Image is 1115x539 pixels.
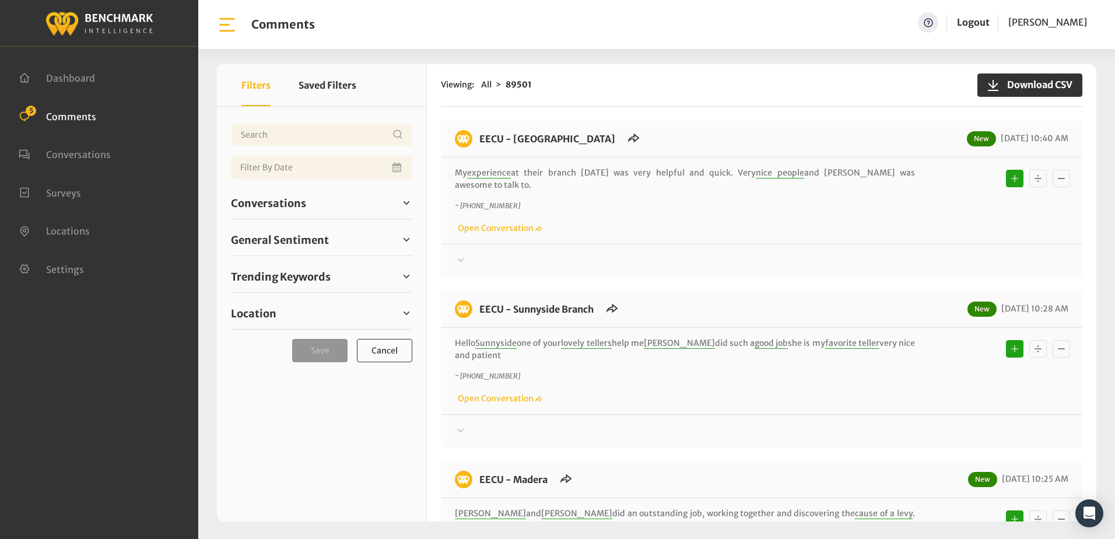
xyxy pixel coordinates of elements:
[46,110,96,122] span: Comments
[957,16,990,28] a: Logout
[19,71,95,83] a: Dashboard
[1000,78,1072,92] span: Download CSV
[19,224,90,236] a: Locations
[299,64,356,106] button: Saved Filters
[19,148,111,159] a: Conversations
[231,269,331,285] span: Trending Keywords
[1008,12,1087,33] a: [PERSON_NAME]
[561,338,611,349] span: lovely tellers
[231,268,412,285] a: Trending Keywords
[467,167,511,178] span: experience
[19,262,84,274] a: Settings
[479,133,615,145] a: EECU - [GEOGRAPHIC_DATA]
[825,338,879,349] span: favorite teller
[19,186,81,198] a: Surveys
[45,9,153,37] img: benchmark
[479,474,548,485] a: EECU - Madera
[390,156,405,179] button: Open Calendar
[1008,16,1087,28] span: [PERSON_NAME]
[19,110,96,121] a: Comments 5
[455,167,915,191] p: My at their branch [DATE] was very helpful and quick. Very and [PERSON_NAME] was awesome to talk to.
[967,302,997,317] span: New
[357,339,412,362] button: Cancel
[455,508,526,519] span: [PERSON_NAME]
[756,167,804,178] span: nice people
[855,508,913,519] span: cause of a levy
[998,133,1068,143] span: [DATE] 10:40 AM
[455,223,542,233] a: Open Conversation
[231,304,412,322] a: Location
[217,15,237,35] img: bar
[46,225,90,237] span: Locations
[455,130,472,148] img: benchmark
[644,338,715,349] span: [PERSON_NAME]
[804,520,825,531] span: issue
[967,131,996,146] span: New
[957,12,990,33] a: Logout
[1075,499,1103,527] div: Open Intercom Messenger
[231,232,329,248] span: General Sentiment
[455,201,520,210] i: ~ [PHONE_NUMBER]
[241,64,271,106] button: Filters
[441,79,474,91] span: Viewing:
[231,195,306,211] span: Conversations
[26,106,36,116] span: 5
[455,300,472,318] img: benchmark
[479,303,594,315] a: EECU - Sunnyside Branch
[455,372,520,380] i: ~ [PHONE_NUMBER]
[231,194,412,212] a: Conversations
[455,337,915,362] p: Hello one of your help me did such a she is my very nice and patient
[231,156,412,179] input: Date range input field
[1003,508,1073,531] div: Basic example
[231,231,412,249] a: General Sentiment
[968,472,997,487] span: New
[977,73,1082,97] button: Download CSV
[46,72,95,84] span: Dashboard
[231,123,412,146] input: Username
[541,508,612,519] span: [PERSON_NAME]
[1003,337,1073,360] div: Basic example
[506,79,532,90] strong: 89501
[481,79,492,90] span: All
[475,338,517,349] span: Sunnyside
[46,149,111,160] span: Conversations
[472,300,601,318] h6: EECU - Sunnyside Branch
[455,471,472,488] img: benchmark
[46,187,81,198] span: Surveys
[998,303,1068,314] span: [DATE] 10:28 AM
[231,306,276,321] span: Location
[755,338,788,349] span: good job
[472,130,622,148] h6: EECU - Clinton Way
[251,17,315,32] h1: Comments
[472,471,555,488] h6: EECU - Madera
[46,263,84,275] span: Settings
[455,393,542,404] a: Open Conversation
[1003,167,1073,190] div: Basic example
[999,474,1068,484] span: [DATE] 10:25 AM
